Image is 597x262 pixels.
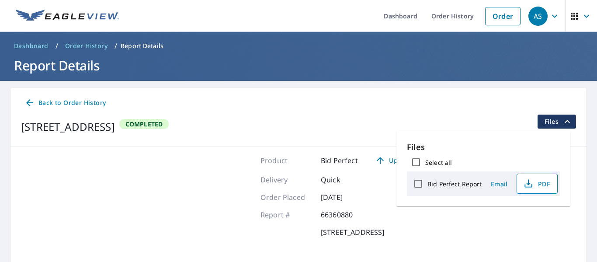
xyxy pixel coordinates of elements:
[528,7,548,26] div: AS
[374,155,418,166] span: Upgrade
[368,154,423,168] a: Upgrade
[321,155,358,166] p: Bid Perfect
[545,116,573,127] span: Files
[16,10,119,23] img: EV Logo
[10,39,52,53] a: Dashboard
[260,192,313,203] p: Order Placed
[321,210,373,220] p: 66360880
[485,7,521,25] a: Order
[120,120,168,128] span: Completed
[14,42,49,50] span: Dashboard
[62,39,111,53] a: Order History
[115,41,117,51] li: /
[56,41,58,51] li: /
[425,158,452,167] label: Select all
[485,177,513,191] button: Email
[21,95,109,111] a: Back to Order History
[489,180,510,188] span: Email
[321,192,373,203] p: [DATE]
[10,56,587,74] h1: Report Details
[21,119,115,135] div: [STREET_ADDRESS]
[260,175,313,185] p: Delivery
[65,42,108,50] span: Order History
[321,175,373,185] p: Quick
[10,39,587,53] nav: breadcrumb
[321,227,384,238] p: [STREET_ADDRESS]
[537,115,576,129] button: filesDropdownBtn-66360880
[260,155,313,166] p: Product
[427,180,482,188] label: Bid Perfect Report
[24,98,106,108] span: Back to Order History
[517,174,558,194] button: PDF
[121,42,163,50] p: Report Details
[260,210,313,220] p: Report #
[407,141,560,153] p: Files
[522,178,550,189] span: PDF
